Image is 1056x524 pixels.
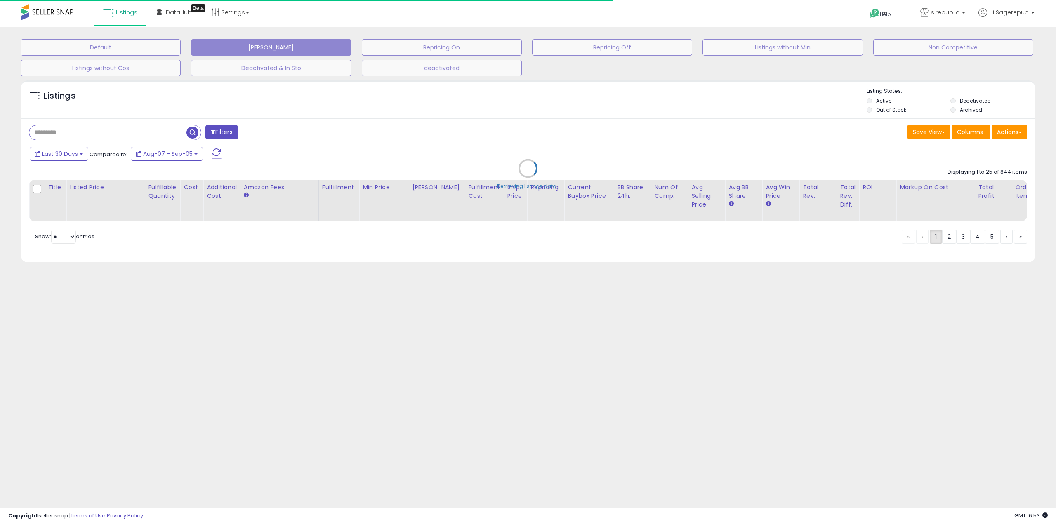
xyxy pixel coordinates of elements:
[880,11,891,18] span: Help
[191,39,351,56] button: [PERSON_NAME]
[116,8,137,16] span: Listings
[978,8,1035,27] a: Hi Sagerepub
[497,183,559,190] div: Retrieving listings data..
[21,39,181,56] button: Default
[863,2,907,27] a: Help
[166,8,192,16] span: DataHub
[532,39,692,56] button: Repricing Off
[702,39,863,56] button: Listings without Min
[931,8,959,16] span: s.republic
[362,60,522,76] button: deactivated
[191,4,205,12] div: Tooltip anchor
[870,8,880,19] i: Get Help
[21,60,181,76] button: Listings without Cos
[191,60,351,76] button: Deactivated & In Sto
[362,39,522,56] button: Repricing On
[989,8,1029,16] span: Hi Sagerepub
[873,39,1033,56] button: Non Competitive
